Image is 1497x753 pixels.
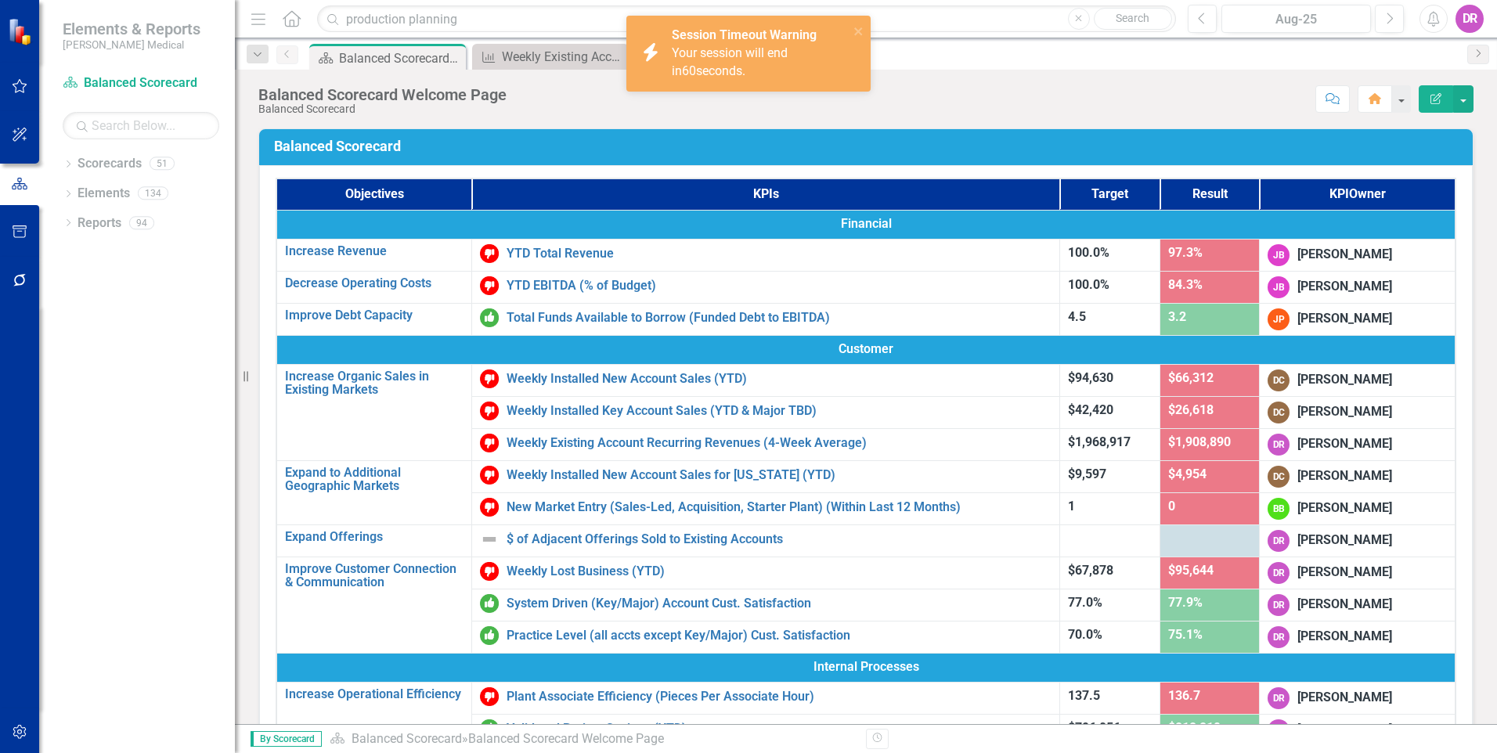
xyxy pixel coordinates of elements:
[1168,499,1175,513] span: 0
[1168,627,1203,642] span: 75.1%
[1068,277,1109,292] span: 100.0%
[480,276,499,295] img: Below Target
[1168,370,1214,385] span: $66,312
[480,719,499,738] img: On or Above Target
[1260,396,1456,428] td: Double-Click to Edit
[78,214,121,232] a: Reports
[472,460,1060,492] td: Double-Click to Edit Right Click for Context Menu
[480,530,499,549] img: Not Defined
[1068,370,1113,385] span: $94,630
[1268,402,1290,423] div: DC
[1068,245,1109,260] span: 100.0%
[1297,435,1392,453] div: [PERSON_NAME]
[480,498,499,517] img: Below Target
[285,340,1447,358] span: Customer
[1168,467,1207,481] span: $4,954
[472,428,1060,460] td: Double-Click to Edit Right Click for Context Menu
[1268,626,1290,648] div: DR
[507,500,1052,514] a: New Market Entry (Sales-Led, Acquisition, Starter Plant) (Within Last 12 Months)
[1168,434,1231,449] span: $1,908,890
[507,532,1052,546] a: $ of Adjacent Offerings Sold to Existing Accounts
[468,731,664,746] div: Balanced Scorecard Welcome Page
[274,139,1463,154] h3: Balanced Scorecard
[672,27,817,42] strong: Session Timeout Warning
[276,653,1456,682] td: Double-Click to Edit
[472,714,1060,746] td: Double-Click to Edit Right Click for Context Menu
[507,468,1052,482] a: Weekly Installed New Account Sales for [US_STATE] (YTD)
[1297,596,1392,614] div: [PERSON_NAME]
[1094,8,1172,30] a: Search
[507,690,1052,704] a: Plant Associate Efficiency (Pieces Per Associate Hour)
[276,364,472,460] td: Double-Click to Edit Right Click for Context Menu
[480,308,499,327] img: On or Above Target
[853,22,864,40] button: close
[1168,595,1203,610] span: 77.9%
[1068,499,1075,513] span: 1
[1297,278,1392,296] div: [PERSON_NAME]
[672,45,788,78] span: Your session will end in seconds.
[1260,303,1456,335] td: Double-Click to Edit
[480,244,499,263] img: Below Target
[507,372,1052,386] a: Weekly Installed New Account Sales (YTD)
[480,594,499,613] img: On or Above Target
[1068,688,1100,703] span: 137.5
[352,731,462,746] a: Balanced Scorecard
[276,210,1456,239] td: Double-Click to Edit
[507,596,1052,611] a: System Driven (Key/Major) Account Cust. Satisfaction
[63,112,219,139] input: Search Below...
[1268,308,1290,330] div: JP
[1297,467,1392,485] div: [PERSON_NAME]
[276,335,1456,364] td: Double-Click to Edit
[1168,688,1200,703] span: 136.7
[472,492,1060,524] td: Double-Click to Edit Right Click for Context Menu
[285,530,464,544] a: Expand Offerings
[1068,467,1106,481] span: $9,597
[472,271,1060,303] td: Double-Click to Edit Right Click for Context Menu
[1260,682,1456,714] td: Double-Click to Edit
[276,524,472,557] td: Double-Click to Edit Right Click for Context Menu
[1068,402,1113,417] span: $42,420
[1221,5,1371,33] button: Aug-25
[472,557,1060,589] td: Double-Click to Edit Right Click for Context Menu
[78,155,142,173] a: Scorecards
[285,658,1447,676] span: Internal Processes
[472,364,1060,396] td: Double-Click to Edit Right Click for Context Menu
[472,396,1060,428] td: Double-Click to Edit Right Click for Context Menu
[1068,720,1120,735] span: $796,056
[1268,434,1290,456] div: DR
[1268,276,1290,298] div: JB
[1268,498,1290,520] div: BB
[1260,364,1456,396] td: Double-Click to Edit
[317,5,1176,33] input: Search ClearPoint...
[1260,621,1456,653] td: Double-Click to Edit
[472,621,1060,653] td: Double-Click to Edit Right Click for Context Menu
[502,47,625,67] div: Weekly Existing Account Recurring Revenues (4-Week Average)
[1297,721,1392,739] div: [PERSON_NAME]
[507,564,1052,578] a: Weekly Lost Business (YTD)
[1068,434,1131,449] span: $1,968,917
[138,187,168,200] div: 134
[1268,594,1290,616] div: DR
[1260,714,1456,746] td: Double-Click to Edit
[1168,563,1214,578] span: $95,644
[480,687,499,706] img: Below Target
[1260,239,1456,271] td: Double-Click to Edit
[507,247,1052,261] a: YTD Total Revenue
[258,86,507,103] div: Balanced Scorecard Welcome Page
[285,244,464,258] a: Increase Revenue
[1260,557,1456,589] td: Double-Click to Edit
[1297,564,1392,582] div: [PERSON_NAME]
[258,103,507,115] div: Balanced Scorecard
[476,47,625,67] a: Weekly Existing Account Recurring Revenues (4-Week Average)
[1297,403,1392,421] div: [PERSON_NAME]
[1297,499,1392,517] div: [PERSON_NAME]
[472,303,1060,335] td: Double-Click to Edit Right Click for Context Menu
[1227,10,1365,29] div: Aug-25
[1260,460,1456,492] td: Double-Click to Edit
[1456,5,1484,33] div: DR
[285,308,464,322] a: Improve Debt Capacity
[276,303,472,335] td: Double-Click to Edit Right Click for Context Menu
[63,20,200,38] span: Elements & Reports
[480,369,499,388] img: Below Target
[1297,246,1392,264] div: [PERSON_NAME]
